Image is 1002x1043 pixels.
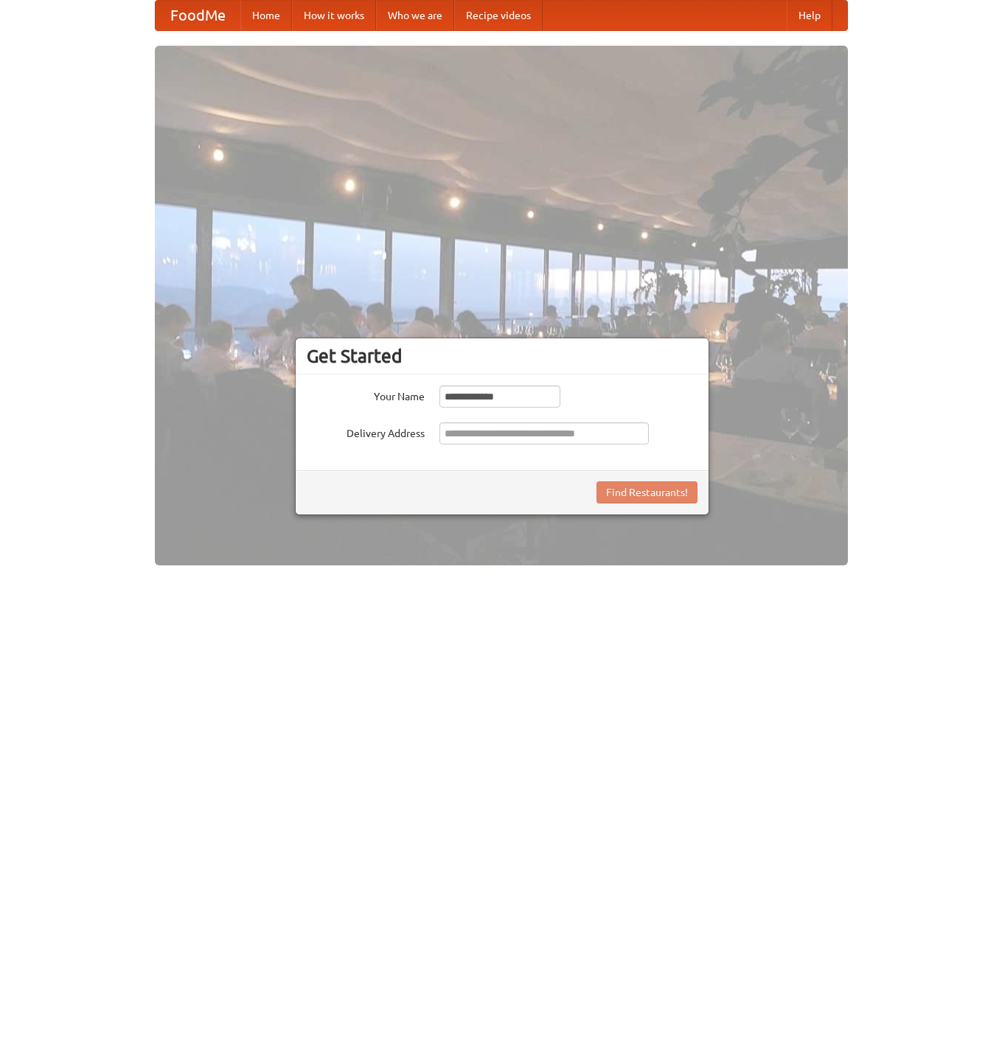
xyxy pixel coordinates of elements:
[292,1,376,30] a: How it works
[156,1,240,30] a: FoodMe
[787,1,832,30] a: Help
[240,1,292,30] a: Home
[596,481,697,503] button: Find Restaurants!
[307,422,425,441] label: Delivery Address
[454,1,543,30] a: Recipe videos
[307,386,425,404] label: Your Name
[376,1,454,30] a: Who we are
[307,345,697,367] h3: Get Started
